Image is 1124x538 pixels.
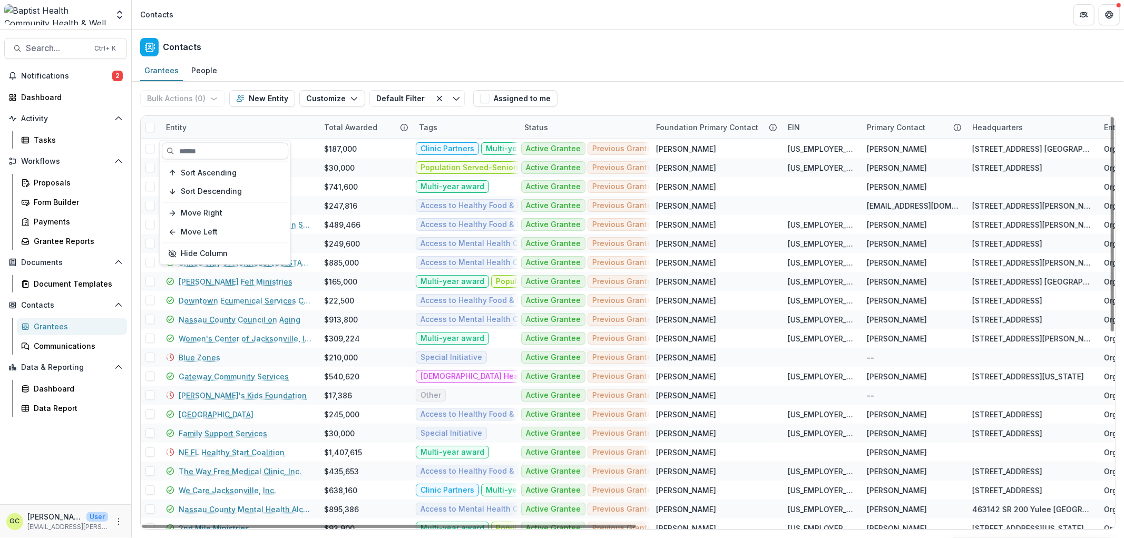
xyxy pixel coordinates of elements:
[526,258,581,267] span: Active Grantee
[592,277,657,286] span: Previous Grantee
[421,467,566,476] span: Access to Healthy Food & Food Security
[972,485,1042,496] div: [STREET_ADDRESS]
[421,505,530,514] span: Access to Mental Health Care
[179,485,276,496] a: We Care Jacksonville, Inc.
[421,486,474,495] span: Clinic Partners
[972,238,1042,249] div: [STREET_ADDRESS]
[656,238,716,249] div: [PERSON_NAME]
[4,254,127,271] button: Open Documents
[181,187,242,196] span: Sort Descending
[181,168,237,177] span: Sort Ascending
[788,295,854,306] div: [US_EMPLOYER_IDENTIFICATION_NUMBER]
[92,43,118,54] div: Ctrl + K
[140,63,183,78] div: Grantees
[656,390,716,401] div: [PERSON_NAME]
[650,122,765,133] div: Foundation Primary Contact
[112,4,127,25] button: Open entity switcher
[972,200,1091,211] div: [STREET_ADDRESS][PERSON_NAME]
[140,90,225,107] button: Bulk Actions (0)
[656,333,716,344] div: [PERSON_NAME]
[448,90,465,107] button: Toggle menu
[867,162,927,173] div: [PERSON_NAME]
[526,182,581,191] span: Active Grantee
[21,92,119,103] div: Dashboard
[972,162,1042,173] div: [STREET_ADDRESS]
[324,219,360,230] div: $489,466
[592,391,657,400] span: Previous Grantee
[421,239,530,248] span: Access to Mental Health Care
[867,523,927,534] div: [PERSON_NAME]
[21,157,110,166] span: Workflows
[112,515,125,528] button: More
[592,220,657,229] span: Previous Grantee
[526,277,581,286] span: Active Grantee
[656,466,716,477] div: [PERSON_NAME]
[162,246,288,262] button: Hide Column
[34,340,119,351] div: Communications
[526,201,581,210] span: Active Grantee
[421,182,484,191] span: Multi-year award
[972,428,1042,439] div: [STREET_ADDRESS]
[526,239,581,248] span: Active Grantee
[526,163,581,172] span: Active Grantee
[421,315,530,324] span: Access to Mental Health Care
[867,466,927,477] div: [PERSON_NAME]
[431,90,448,107] button: Clear filter
[656,504,716,515] div: [PERSON_NAME]
[1073,4,1094,25] button: Partners
[369,90,431,107] button: Default Filter
[972,333,1091,344] div: [STREET_ADDRESS][PERSON_NAME][US_STATE]
[324,295,354,306] div: $22,500
[413,116,518,139] div: Tags
[4,4,108,25] img: Baptist Health Community Health & Well Being logo
[592,505,657,514] span: Previous Grantee
[34,321,119,332] div: Grantees
[656,162,716,173] div: [PERSON_NAME]
[229,90,295,107] button: New Entity
[592,467,657,476] span: Previous Grantee
[318,122,384,133] div: Total Awarded
[179,295,311,306] a: Downtown Ecumenical Services Council - DESC
[650,116,781,139] div: Foundation Primary Contact
[421,220,566,229] span: Access to Healthy Food & Food Security
[324,162,355,173] div: $30,000
[592,315,657,324] span: Previous Grantee
[526,372,581,381] span: Active Grantee
[526,353,581,362] span: Active Grantee
[324,409,359,420] div: $245,000
[656,409,716,420] div: [PERSON_NAME]
[17,380,127,397] a: Dashboard
[299,90,365,107] button: Customize
[867,143,927,154] div: [PERSON_NAME]
[34,134,119,145] div: Tasks
[788,523,854,534] div: [US_EMPLOYER_IDENTIFICATION_NUMBER]
[4,359,127,376] button: Open Data & Reporting
[867,504,927,515] div: [PERSON_NAME]
[656,523,716,534] div: [PERSON_NAME]
[972,314,1042,325] div: [STREET_ADDRESS]
[112,71,123,81] span: 2
[867,181,927,192] div: [PERSON_NAME]
[592,258,657,267] span: Previous Grantee
[324,200,357,211] div: $247,816
[788,238,854,249] div: [US_EMPLOYER_IDENTIFICATION_NUMBER]
[17,232,127,250] a: Grantee Reports
[187,63,221,78] div: People
[788,428,854,439] div: [US_EMPLOYER_IDENTIFICATION_NUMBER]
[27,522,108,532] p: [EMAIL_ADDRESS][PERSON_NAME][DOMAIN_NAME]
[160,116,318,139] div: Entity
[592,334,657,343] span: Previous Grantee
[867,428,927,439] div: [PERSON_NAME]
[4,110,127,127] button: Open Activity
[324,447,362,458] div: $1,407,615
[526,144,581,153] span: Active Grantee
[788,276,854,287] div: [US_EMPLOYER_IDENTIFICATION_NUMBER]
[34,216,119,227] div: Payments
[318,116,413,139] div: Total Awarded
[526,505,581,514] span: Active Grantee
[867,352,874,363] div: --
[656,314,716,325] div: [PERSON_NAME]
[26,43,88,53] span: Search...
[324,257,359,268] div: $885,000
